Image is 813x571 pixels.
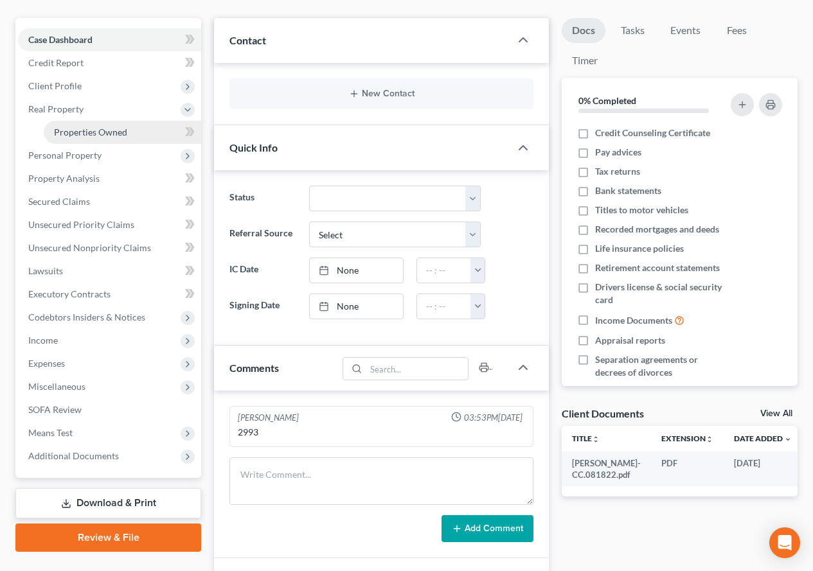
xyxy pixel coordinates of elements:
[769,527,800,558] div: Open Intercom Messenger
[28,404,82,415] span: SOFA Review
[28,57,84,68] span: Credit Report
[28,150,102,161] span: Personal Property
[595,204,688,216] span: Titles to motor vehicles
[28,34,93,45] span: Case Dashboard
[28,335,58,346] span: Income
[595,281,728,306] span: Drivers license & social security card
[724,452,802,487] td: [DATE]
[223,222,302,247] label: Referral Source
[18,236,201,259] a: Unsecured Nonpriority Claims
[28,427,73,438] span: Means Test
[595,261,720,274] span: Retirement account statements
[18,51,201,75] a: Credit Report
[28,173,100,184] span: Property Analysis
[578,95,636,106] strong: 0% Completed
[595,165,640,178] span: Tax returns
[229,362,279,374] span: Comments
[366,358,469,380] input: Search...
[15,523,201,552] a: Review & File
[18,259,201,283] a: Lawsuits
[18,190,201,213] a: Secured Claims
[651,452,724,487] td: PDF
[18,213,201,236] a: Unsecured Priority Claims
[223,258,302,283] label: IC Date
[706,435,713,443] i: unfold_more
[595,127,710,139] span: Credit Counseling Certificate
[18,283,201,306] a: Executory Contracts
[28,219,134,230] span: Unsecured Priority Claims
[595,223,719,236] span: Recorded mortgages and deeds
[240,89,523,99] button: New Contact
[310,294,404,319] a: None
[28,381,85,392] span: Miscellaneous
[15,488,201,518] a: Download & Print
[417,258,471,283] input: -- : --
[595,353,728,379] span: Separation agreements or decrees of divorces
[595,184,661,197] span: Bank statements
[417,294,471,319] input: -- : --
[464,412,523,424] span: 03:53PM[DATE]
[28,103,84,114] span: Real Property
[229,141,278,154] span: Quick Info
[28,358,65,369] span: Expenses
[595,146,641,159] span: Pay advices
[660,18,711,43] a: Events
[28,80,82,91] span: Client Profile
[562,407,644,420] div: Client Documents
[716,18,757,43] a: Fees
[28,450,119,461] span: Additional Documents
[28,242,151,253] span: Unsecured Nonpriority Claims
[572,434,600,443] a: Titleunfold_more
[28,265,63,276] span: Lawsuits
[562,452,651,487] td: [PERSON_NAME]-CC.081822.pdf
[562,18,605,43] a: Docs
[562,48,608,73] a: Timer
[229,34,266,46] span: Contact
[223,186,302,211] label: Status
[760,409,792,418] a: View All
[28,196,90,207] span: Secured Claims
[28,312,145,322] span: Codebtors Insiders & Notices
[18,167,201,190] a: Property Analysis
[18,28,201,51] a: Case Dashboard
[238,426,525,439] div: 2993
[238,412,299,424] div: [PERSON_NAME]
[28,288,111,299] span: Executory Contracts
[611,18,655,43] a: Tasks
[784,435,792,443] i: expand_more
[734,434,792,443] a: Date Added expand_more
[595,334,665,347] span: Appraisal reports
[18,398,201,421] a: SOFA Review
[661,434,713,443] a: Extensionunfold_more
[592,435,600,443] i: unfold_more
[310,258,404,283] a: None
[595,242,684,255] span: Life insurance policies
[595,314,672,327] span: Income Documents
[44,121,201,144] a: Properties Owned
[442,515,533,542] button: Add Comment
[223,294,302,319] label: Signing Date
[54,127,127,137] span: Properties Owned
